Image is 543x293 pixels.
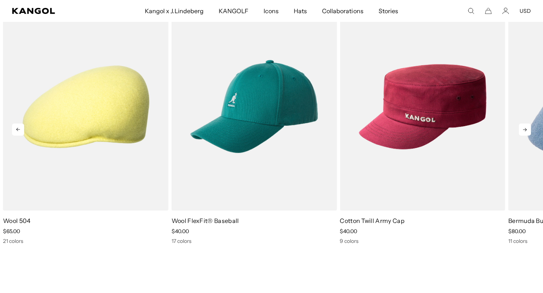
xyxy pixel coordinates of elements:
[520,8,531,14] button: USD
[172,217,239,224] a: Wool FlexFit® Baseball
[172,3,337,211] img: Wool FlexFit® Baseball
[340,3,505,211] img: Cotton Twill Army Cap
[340,228,357,235] span: $40.00
[340,238,505,244] div: 9 colors
[508,228,526,235] span: $80.00
[3,228,20,235] span: $65.00
[172,238,337,244] div: 17 colors
[3,3,169,211] img: Wool 504
[169,3,337,244] div: 4 of 10
[3,238,169,244] div: 21 colors
[468,8,474,14] summary: Search here
[12,8,95,14] a: Kangol
[485,8,492,14] button: Cart
[172,228,189,235] span: $40.00
[3,217,31,224] a: Wool 504
[337,3,505,244] div: 5 of 10
[502,8,509,14] a: Account
[340,217,405,224] a: Cotton Twill Army Cap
